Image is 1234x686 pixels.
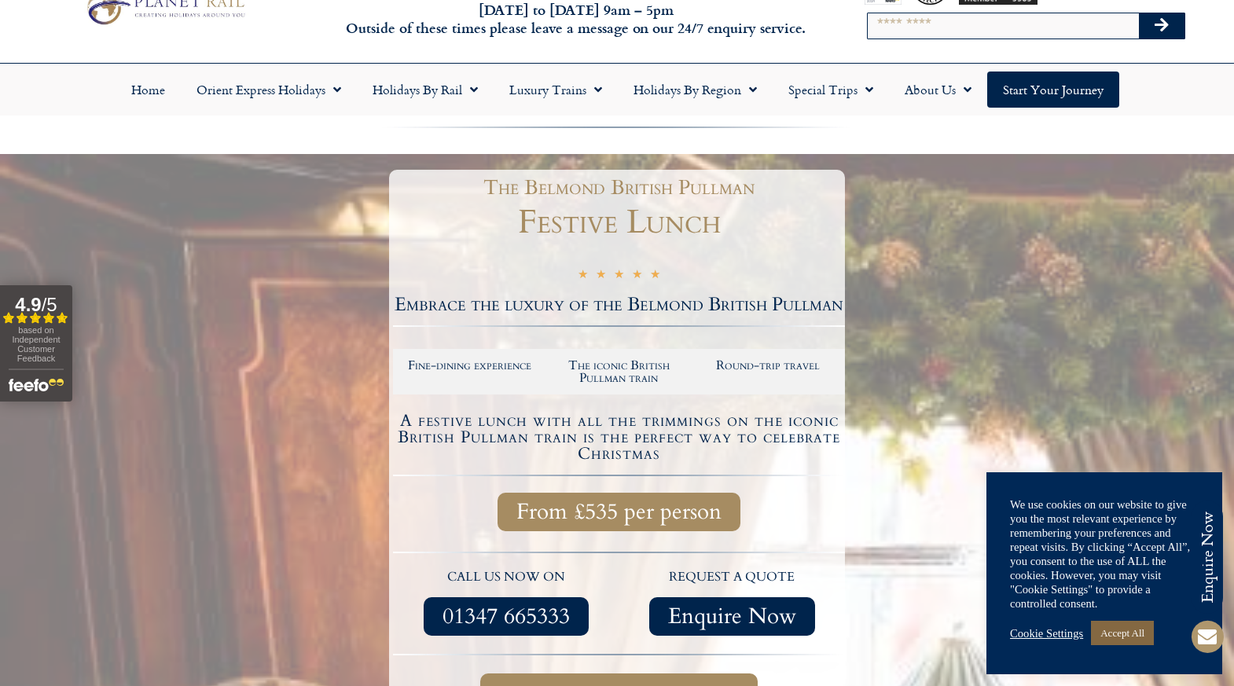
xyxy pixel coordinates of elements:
h2: Round-trip travel [701,359,835,372]
i: ★ [632,267,642,285]
a: Start your Journey [987,72,1119,108]
span: Enquire Now [668,607,796,626]
a: 01347 665333 [424,597,589,636]
i: ★ [650,267,660,285]
h2: Fine-dining experience [403,359,537,372]
a: Special Trips [773,72,889,108]
p: call us now on [401,567,611,588]
a: Holidays by Region [618,72,773,108]
a: Orient Express Holidays [181,72,357,108]
a: From £535 per person [498,493,740,531]
button: Search [1139,13,1184,39]
div: We use cookies on our website to give you the most relevant experience by remembering your prefer... [1010,497,1199,611]
span: From £535 per person [516,502,722,522]
h2: Embrace the luxury of the Belmond British Pullman [393,295,845,314]
nav: Menu [8,72,1226,108]
p: request a quote [627,567,838,588]
div: 5/5 [578,265,660,285]
h2: The iconic British Pullman train [553,359,686,384]
a: About Us [889,72,987,108]
a: Luxury Trains [494,72,618,108]
h1: Festive Lunch [393,206,845,239]
a: Holidays by Rail [357,72,494,108]
h6: [DATE] to [DATE] 9am – 5pm Outside of these times please leave a message on our 24/7 enquiry serv... [333,1,819,38]
i: ★ [578,267,588,285]
a: Cookie Settings [1010,626,1083,640]
h1: The Belmond British Pullman [401,178,837,198]
a: Home [116,72,181,108]
i: ★ [614,267,624,285]
i: ★ [596,267,606,285]
a: Enquire Now [649,597,815,636]
span: 01347 665333 [443,607,570,626]
h4: A festive lunch with all the trimmings on the iconic British Pullman train is the perfect way to ... [395,413,843,462]
a: Accept All [1091,621,1154,645]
